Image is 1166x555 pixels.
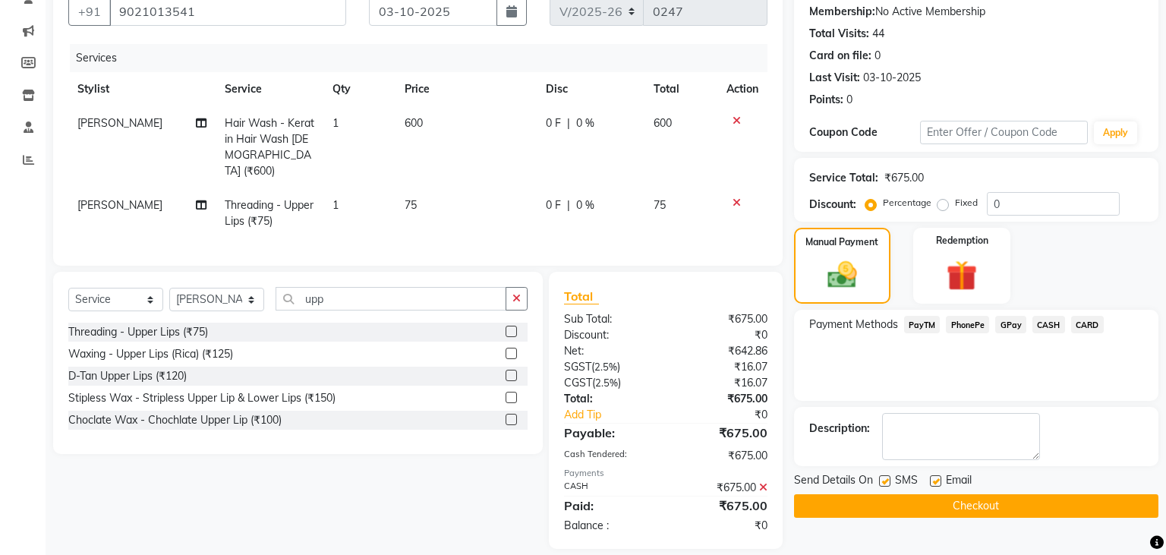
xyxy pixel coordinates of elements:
[323,72,395,106] th: Qty
[666,327,779,343] div: ₹0
[666,497,779,515] div: ₹675.00
[225,198,314,228] span: Threading - Upper Lips (₹75)
[654,198,666,212] span: 75
[809,92,843,108] div: Points:
[68,72,216,106] th: Stylist
[794,472,873,491] span: Send Details On
[70,44,779,72] div: Services
[553,327,666,343] div: Discount:
[717,72,767,106] th: Action
[920,121,1087,144] input: Enter Offer / Coupon Code
[68,324,208,340] div: Threading - Upper Lips (₹75)
[276,287,506,311] input: Search or Scan
[553,448,666,464] div: Cash Tendered:
[809,48,871,64] div: Card on file:
[685,407,779,423] div: ₹0
[809,26,869,42] div: Total Visits:
[546,115,561,131] span: 0 F
[553,359,666,375] div: ( )
[553,407,684,423] a: Add Tip
[946,316,989,333] span: PhonePe
[809,421,870,437] div: Description:
[553,424,666,442] div: Payable:
[395,72,537,106] th: Price
[567,115,570,131] span: |
[872,26,884,42] div: 44
[955,196,978,210] label: Fixed
[553,497,666,515] div: Paid:
[405,116,423,130] span: 600
[594,361,617,373] span: 2.5%
[225,116,314,178] span: Hair Wash - Keratin Hair Wash [DEMOGRAPHIC_DATA] (₹600)
[874,48,881,64] div: 0
[564,376,592,389] span: CGST
[805,235,878,249] label: Manual Payment
[809,4,875,20] div: Membership:
[553,480,666,496] div: CASH
[809,197,856,213] div: Discount:
[666,518,779,534] div: ₹0
[809,125,921,140] div: Coupon Code
[666,448,779,464] div: ₹675.00
[666,359,779,375] div: ₹16.07
[576,115,594,131] span: 0 %
[666,343,779,359] div: ₹642.86
[1071,316,1104,333] span: CARD
[666,311,779,327] div: ₹675.00
[1032,316,1065,333] span: CASH
[863,70,921,86] div: 03-10-2025
[937,257,987,295] img: _gift.svg
[666,391,779,407] div: ₹675.00
[564,467,767,480] div: Payments
[946,472,972,491] span: Email
[1094,121,1137,144] button: Apply
[809,70,860,86] div: Last Visit:
[216,72,323,106] th: Service
[537,72,644,106] th: Disc
[644,72,717,106] th: Total
[77,198,162,212] span: [PERSON_NAME]
[553,518,666,534] div: Balance :
[564,360,591,374] span: SGST
[332,198,339,212] span: 1
[553,391,666,407] div: Total:
[809,4,1143,20] div: No Active Membership
[68,346,233,362] div: Waxing - Upper Lips (Rica) (₹125)
[904,316,941,333] span: PayTM
[654,116,672,130] span: 600
[895,472,918,491] span: SMS
[846,92,852,108] div: 0
[809,317,898,333] span: Payment Methods
[332,116,339,130] span: 1
[546,197,561,213] span: 0 F
[818,258,866,292] img: _cash.svg
[576,197,594,213] span: 0 %
[553,343,666,359] div: Net:
[564,289,599,304] span: Total
[595,377,618,389] span: 2.5%
[666,375,779,391] div: ₹16.07
[77,116,162,130] span: [PERSON_NAME]
[68,368,187,384] div: D-Tan Upper Lips (₹120)
[666,424,779,442] div: ₹675.00
[68,412,282,428] div: Choclate Wax - Chochlate Upper Lip (₹100)
[666,480,779,496] div: ₹675.00
[567,197,570,213] span: |
[884,170,924,186] div: ₹675.00
[405,198,417,212] span: 75
[809,170,878,186] div: Service Total:
[995,316,1026,333] span: GPay
[553,311,666,327] div: Sub Total:
[883,196,931,210] label: Percentage
[936,234,988,248] label: Redemption
[794,494,1158,518] button: Checkout
[553,375,666,391] div: ( )
[68,390,336,406] div: Stipless Wax - Stripless Upper Lip & Lower Lips (₹150)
